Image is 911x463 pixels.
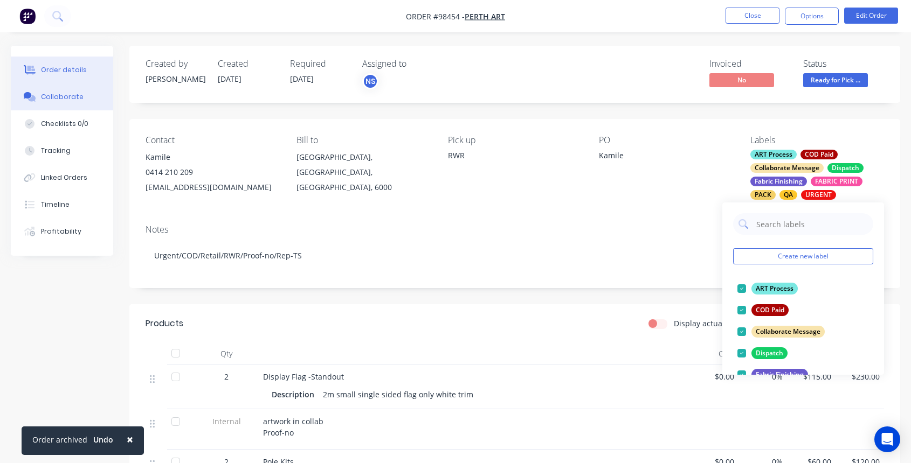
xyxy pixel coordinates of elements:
[218,74,241,84] span: [DATE]
[726,8,779,24] button: Close
[840,371,880,382] span: $230.00
[801,190,836,200] div: URGENT
[224,371,229,382] span: 2
[448,150,582,161] div: RWR
[874,426,900,452] div: Open Intercom Messenger
[803,73,868,87] span: Ready for Pick ...
[290,74,314,84] span: [DATE]
[690,343,739,364] div: Cost
[733,346,792,361] button: Dispatch
[11,218,113,245] button: Profitability
[146,239,884,272] div: Urgent/COD/Retail/RWR/Proof-no/Rep-TS
[146,59,205,69] div: Created by
[41,227,81,236] div: Profitability
[87,432,119,448] button: Undo
[146,73,205,85] div: [PERSON_NAME]
[465,11,505,22] a: Perth Art
[11,83,113,110] button: Collaborate
[362,59,470,69] div: Assigned to
[709,59,790,69] div: Invoiced
[751,369,808,381] div: Fabric Finishing
[41,173,87,183] div: Linked Orders
[272,387,319,402] div: Description
[11,164,113,191] button: Linked Orders
[290,59,349,69] div: Required
[811,177,862,186] div: FABRIC PRINT
[296,135,430,145] div: Bill to
[146,317,183,330] div: Products
[800,150,838,159] div: COD Paid
[709,73,774,87] span: No
[263,371,344,382] span: Display Flag -Standout
[32,434,87,445] div: Order archived
[694,371,734,382] span: $0.00
[743,371,783,382] span: 0%
[599,135,733,145] div: PO
[11,191,113,218] button: Timeline
[844,8,898,24] button: Edit Order
[733,303,793,318] button: COD Paid
[750,135,884,145] div: Labels
[127,432,133,447] span: ×
[198,416,254,427] span: Internal
[296,150,430,195] div: [GEOGRAPHIC_DATA], [GEOGRAPHIC_DATA], [GEOGRAPHIC_DATA], 6000
[406,11,465,22] span: Order #98454 -
[803,73,868,89] button: Ready for Pick ...
[194,343,259,364] div: Qty
[785,8,839,25] button: Options
[218,59,277,69] div: Created
[674,318,763,329] label: Display actual quantities
[41,119,88,129] div: Checklists 0/0
[11,137,113,164] button: Tracking
[319,387,478,402] div: 2m small single sided flag only white trim
[146,165,279,180] div: 0414 210 209
[751,326,825,338] div: Collaborate Message
[146,225,884,235] div: Notes
[803,59,884,69] div: Status
[11,110,113,137] button: Checklists 0/0
[19,8,36,24] img: Factory
[733,367,812,382] button: Fabric Finishing
[41,92,84,102] div: Collaborate
[41,65,87,75] div: Order details
[750,163,824,173] div: Collaborate Message
[733,324,829,339] button: Collaborate Message
[751,283,798,294] div: ART Process
[599,150,733,165] div: Kamile
[41,200,70,209] div: Timeline
[750,190,776,200] div: PACK
[791,371,831,382] span: $115.00
[751,304,789,316] div: COD Paid
[750,150,797,159] div: ART Process
[263,416,323,438] span: artwork in collab Proof-no
[733,281,802,296] button: ART Process
[146,150,279,165] div: Kamile
[827,163,864,173] div: Dispatch
[755,213,868,235] input: Search labels
[146,135,279,145] div: Contact
[41,146,71,156] div: Tracking
[751,347,788,359] div: Dispatch
[146,180,279,195] div: [EMAIL_ADDRESS][DOMAIN_NAME]
[750,177,807,186] div: Fabric Finishing
[146,150,279,195] div: Kamile0414 210 209[EMAIL_ADDRESS][DOMAIN_NAME]
[779,190,797,200] div: QA
[116,426,144,452] button: Close
[362,73,378,89] button: NS
[448,135,582,145] div: Pick up
[11,57,113,83] button: Order details
[733,248,873,264] button: Create new label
